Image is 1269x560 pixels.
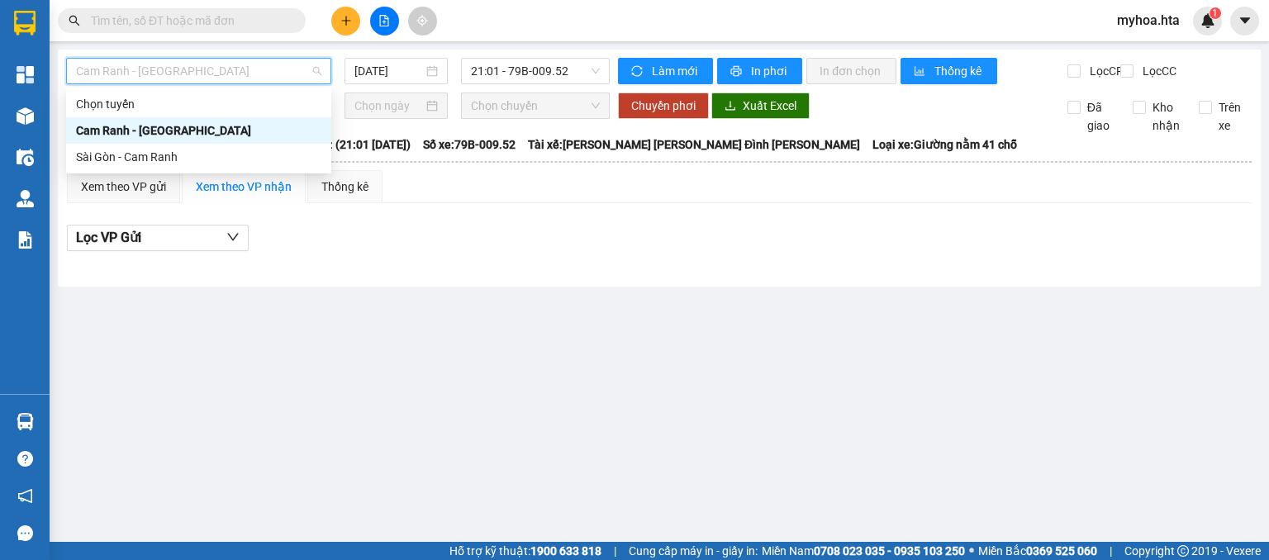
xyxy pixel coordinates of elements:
span: Số xe: 79B-009.52 [423,135,516,154]
span: file-add [378,15,390,26]
span: caret-down [1238,13,1252,28]
span: Làm mới [652,62,700,80]
span: Tài xế: [PERSON_NAME] [PERSON_NAME] Đình [PERSON_NAME] [528,135,860,154]
img: solution-icon [17,231,34,249]
img: warehouse-icon [17,107,34,125]
input: Chọn ngày [354,97,422,115]
div: Thống kê [321,178,368,196]
div: Cam Ranh - [GEOGRAPHIC_DATA] [76,121,321,140]
div: Chọn tuyến [66,91,331,117]
button: aim [408,7,437,36]
img: warehouse-icon [17,190,34,207]
span: Hỗ trợ kỹ thuật: [449,542,601,560]
span: message [17,525,33,541]
span: printer [730,65,744,78]
span: search [69,15,80,26]
button: syncLàm mới [618,58,713,84]
button: file-add [370,7,399,36]
img: logo-vxr [14,11,36,36]
button: downloadXuất Excel [711,93,810,119]
input: 12/09/2025 [354,62,422,80]
span: Lọc VP Gửi [76,227,141,248]
button: caret-down [1230,7,1259,36]
div: Chọn tuyến [76,95,321,113]
span: | [1110,542,1112,560]
span: Kho nhận [1146,98,1186,135]
div: Xem theo VP nhận [196,178,292,196]
span: Thống kê [934,62,984,80]
span: sync [631,65,645,78]
sup: 1 [1210,7,1221,19]
span: Miền Bắc [978,542,1097,560]
span: Loại xe: Giường nằm 41 chỗ [872,135,1017,154]
span: myhoa.hta [1104,10,1193,31]
span: Cung cấp máy in - giấy in: [629,542,758,560]
button: Chuyển phơi [618,93,709,119]
span: Trên xe [1212,98,1252,135]
span: bar-chart [914,65,928,78]
strong: 0369 525 060 [1026,544,1097,558]
button: plus [331,7,360,36]
div: Cam Ranh - Sài Gòn [66,117,331,144]
span: 21:01 - 79B-009.52 [471,59,601,83]
span: Lọc CC [1136,62,1179,80]
img: warehouse-icon [17,413,34,430]
img: dashboard-icon [17,66,34,83]
span: down [226,230,240,244]
span: 1 [1212,7,1218,19]
span: Lọc CR [1083,62,1126,80]
strong: 1900 633 818 [530,544,601,558]
button: bar-chartThống kê [901,58,997,84]
span: plus [340,15,352,26]
strong: 0708 023 035 - 0935 103 250 [814,544,965,558]
button: printerIn phơi [717,58,802,84]
div: Sài Gòn - Cam Ranh [76,148,321,166]
span: copyright [1177,545,1189,557]
span: aim [416,15,428,26]
img: warehouse-icon [17,149,34,166]
img: icon-new-feature [1200,13,1215,28]
span: Chọn chuyến [471,93,601,118]
span: ⚪️ [969,548,974,554]
span: Cam Ranh - Sài Gòn [76,59,321,83]
button: Lọc VP Gửi [67,225,249,251]
input: Tìm tên, số ĐT hoặc mã đơn [91,12,286,30]
span: Miền Nam [762,542,965,560]
div: Sài Gòn - Cam Ranh [66,144,331,170]
span: In phơi [751,62,789,80]
div: Xem theo VP gửi [81,178,166,196]
span: notification [17,488,33,504]
span: | [614,542,616,560]
span: question-circle [17,451,33,467]
span: Đã giao [1081,98,1121,135]
button: In đơn chọn [806,58,896,84]
span: Chuyến: (21:01 [DATE]) [290,135,411,154]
